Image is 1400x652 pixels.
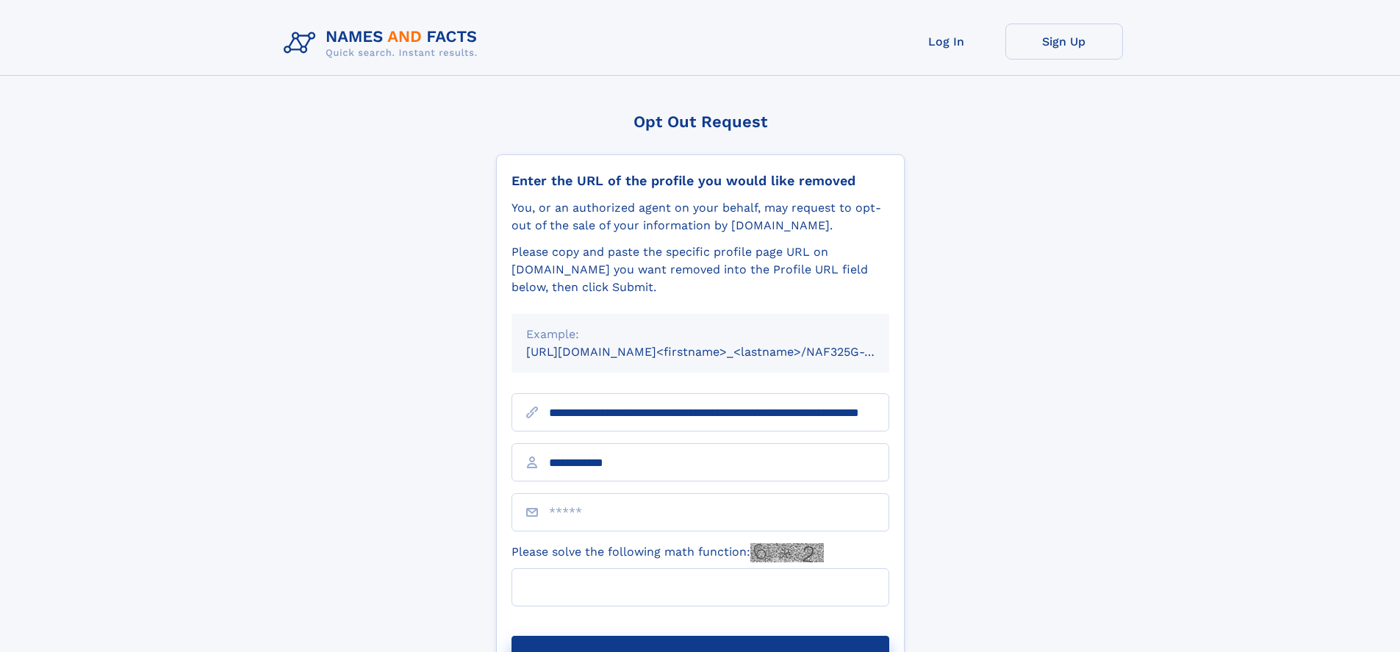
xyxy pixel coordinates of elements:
div: Enter the URL of the profile you would like removed [511,173,889,189]
a: Log In [888,24,1005,60]
label: Please solve the following math function: [511,543,824,562]
div: Please copy and paste the specific profile page URL on [DOMAIN_NAME] you want removed into the Pr... [511,243,889,296]
div: You, or an authorized agent on your behalf, may request to opt-out of the sale of your informatio... [511,199,889,234]
small: [URL][DOMAIN_NAME]<firstname>_<lastname>/NAF325G-xxxxxxxx [526,345,917,359]
div: Opt Out Request [496,112,905,131]
img: Logo Names and Facts [278,24,489,63]
a: Sign Up [1005,24,1123,60]
div: Example: [526,326,875,343]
